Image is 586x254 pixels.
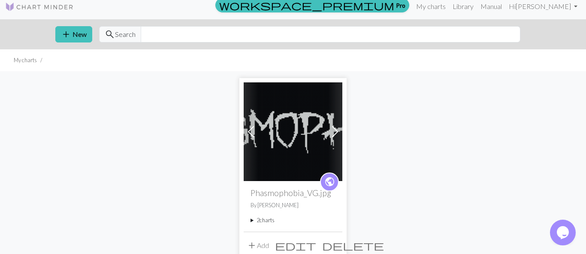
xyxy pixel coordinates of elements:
span: edit [275,239,316,251]
button: Edit [272,237,319,254]
a: Phasmophobia_VG.jpg [244,127,342,135]
button: New [55,26,92,42]
span: add [247,239,257,251]
span: delete [322,239,384,251]
a: public [320,172,339,191]
img: Phasmophobia_VG.jpg [244,82,342,181]
i: Edit [275,240,316,251]
h2: Phasmophobia_VG.jpg [251,188,335,198]
p: By [PERSON_NAME] [251,201,335,209]
button: Add [244,237,272,254]
span: public [324,175,335,188]
img: Logo [5,2,74,12]
span: add [61,28,71,40]
iframe: chat widget [550,220,577,245]
summary: 2charts [251,216,335,224]
button: Delete [319,237,387,254]
i: public [324,173,335,190]
span: Search [115,29,136,39]
li: My charts [14,56,37,64]
span: search [105,28,115,40]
